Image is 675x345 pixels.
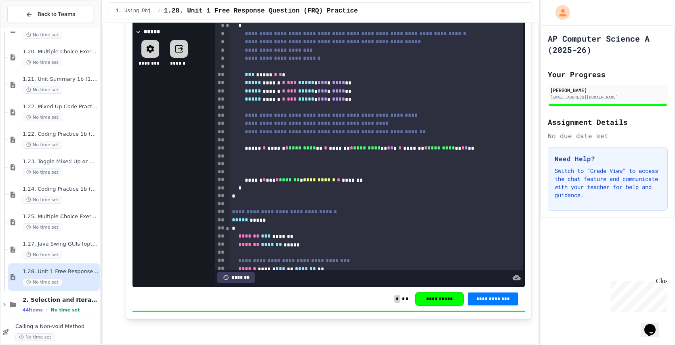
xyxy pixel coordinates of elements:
[23,196,62,204] span: No time set
[548,131,668,141] div: No due date set
[38,10,75,19] span: Back to Teams
[15,333,55,341] span: No time set
[550,86,665,94] div: [PERSON_NAME]
[23,59,62,66] span: No time set
[641,313,667,337] iframe: chat widget
[548,116,668,128] h2: Assignment Details
[23,158,98,165] span: 1.23. Toggle Mixed Up or Write Code Practice 1b (1.7-1.15)
[548,69,668,80] h2: Your Progress
[116,8,154,14] span: 1. Using Objects and Methods
[547,3,572,22] div: My Account
[23,86,62,94] span: No time set
[23,31,62,39] span: No time set
[23,168,62,176] span: No time set
[23,251,62,259] span: No time set
[164,6,358,16] span: 1.28. Unit 1 Free Response Question (FRQ) Practice
[51,307,80,313] span: No time set
[23,103,98,110] span: 1.22. Mixed Up Code Practice 1b (1.7-1.15)
[7,6,93,23] button: Back to Teams
[23,141,62,149] span: No time set
[548,33,668,55] h1: AP Computer Science A (2025-26)
[158,8,160,14] span: /
[23,241,98,248] span: 1.27. Java Swing GUIs (optional)
[23,131,98,138] span: 1.22. Coding Practice 1b (1.7-1.15)
[23,186,98,193] span: 1.24. Coding Practice 1b (1.7-1.15)
[23,278,62,286] span: No time set
[15,323,98,330] span: Calling a Non-void Method
[3,3,56,51] div: Chat with us now!Close
[23,48,98,55] span: 1.20. Multiple Choice Exercises for Unit 1a (1.1-1.6)
[23,223,62,231] span: No time set
[555,154,661,164] h3: Need Help?
[23,213,98,220] span: 1.25. Multiple Choice Exercises for Unit 1b (1.9-1.15)
[46,307,48,313] span: •
[23,268,98,275] span: 1.28. Unit 1 Free Response Question (FRQ) Practice
[23,296,98,303] span: 2. Selection and Iteration
[23,307,43,313] span: 44 items
[555,167,661,199] p: Switch to "Grade View" to access the chat feature and communicate with your teacher for help and ...
[550,94,665,100] div: [EMAIL_ADDRESS][DOMAIN_NAME]
[23,76,98,83] span: 1.21. Unit Summary 1b (1.7-1.15)
[23,114,62,121] span: No time set
[608,278,667,312] iframe: chat widget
